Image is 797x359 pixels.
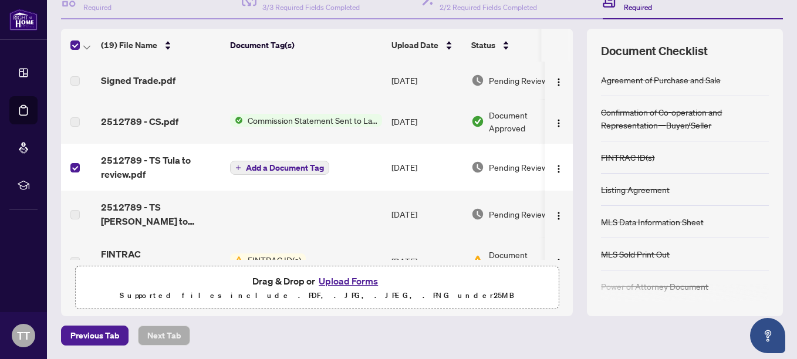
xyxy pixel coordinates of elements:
button: Logo [549,205,568,223]
span: Pending Review [489,208,548,221]
span: (19) File Name [101,39,157,52]
span: Status [471,39,495,52]
div: FINTRAC ID(s) [601,151,654,164]
span: Upload Date [391,39,438,52]
button: Status IconCommission Statement Sent to Lawyer [230,114,382,127]
span: TT [17,327,30,344]
span: Document Needs Work [489,248,550,274]
img: Status Icon [230,253,243,266]
th: Upload Date [387,29,467,62]
span: Add a Document Tag [246,164,324,172]
div: MLS Sold Print Out [601,248,670,260]
div: Confirmation of Co-operation and Representation—Buyer/Seller [601,106,769,131]
span: 2512789 - TS Tula to review.pdf [101,153,221,181]
img: Status Icon [230,114,243,127]
img: Logo [554,77,563,87]
span: Required [83,3,112,12]
div: Listing Agreement [601,183,670,196]
span: plus [235,165,241,171]
span: Drag & Drop or [252,273,381,289]
button: Add a Document Tag [230,161,329,175]
th: Status [467,29,566,62]
td: [DATE] [387,99,467,144]
span: 2512789 - TS [PERSON_NAME] to review.pdf [101,200,221,228]
span: Commission Statement Sent to Lawyer [243,114,382,127]
span: Drag & Drop orUpload FormsSupported files include .PDF, .JPG, .JPEG, .PNG under25MB [76,266,558,310]
span: Required [624,3,652,12]
span: 2/2 Required Fields Completed [440,3,537,12]
span: Document Checklist [601,43,708,59]
button: Previous Tab [61,326,129,346]
img: Document Status [471,161,484,174]
span: Pending Review [489,161,548,174]
td: [DATE] [387,191,467,238]
button: Next Tab [138,326,190,346]
div: MLS Data Information Sheet [601,215,704,228]
img: Logo [554,258,563,267]
th: Document Tag(s) [225,29,387,62]
button: Upload Forms [315,273,381,289]
button: Logo [549,252,568,270]
img: Document Status [471,255,484,267]
img: Document Status [471,74,484,87]
span: FINTRAC ID(s) [243,253,306,266]
button: Logo [549,71,568,90]
span: Previous Tab [70,326,119,345]
button: Status IconFINTRAC ID(s) [230,253,306,266]
img: logo [9,9,38,31]
td: [DATE] [387,62,467,99]
span: FINTRAC [PERSON_NAME].pdf [101,247,221,275]
td: [DATE] [387,238,467,285]
div: Agreement of Purchase and Sale [601,73,721,86]
span: Signed Trade.pdf [101,73,175,87]
td: [DATE] [387,144,467,191]
img: Logo [554,211,563,221]
img: Document Status [471,208,484,221]
span: Pending Review [489,74,548,87]
span: Document Approved [489,109,562,134]
button: Open asap [750,318,785,353]
button: Logo [549,112,568,131]
p: Supported files include .PDF, .JPG, .JPEG, .PNG under 25 MB [83,289,551,303]
span: 2512789 - CS.pdf [101,114,178,128]
span: 3/3 Required Fields Completed [262,3,360,12]
img: Document Status [471,115,484,128]
img: Logo [554,164,563,174]
th: (19) File Name [96,29,225,62]
div: Power of Attorney Document [601,280,708,293]
button: Logo [549,158,568,177]
img: Logo [554,118,563,128]
button: Add a Document Tag [230,160,329,175]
